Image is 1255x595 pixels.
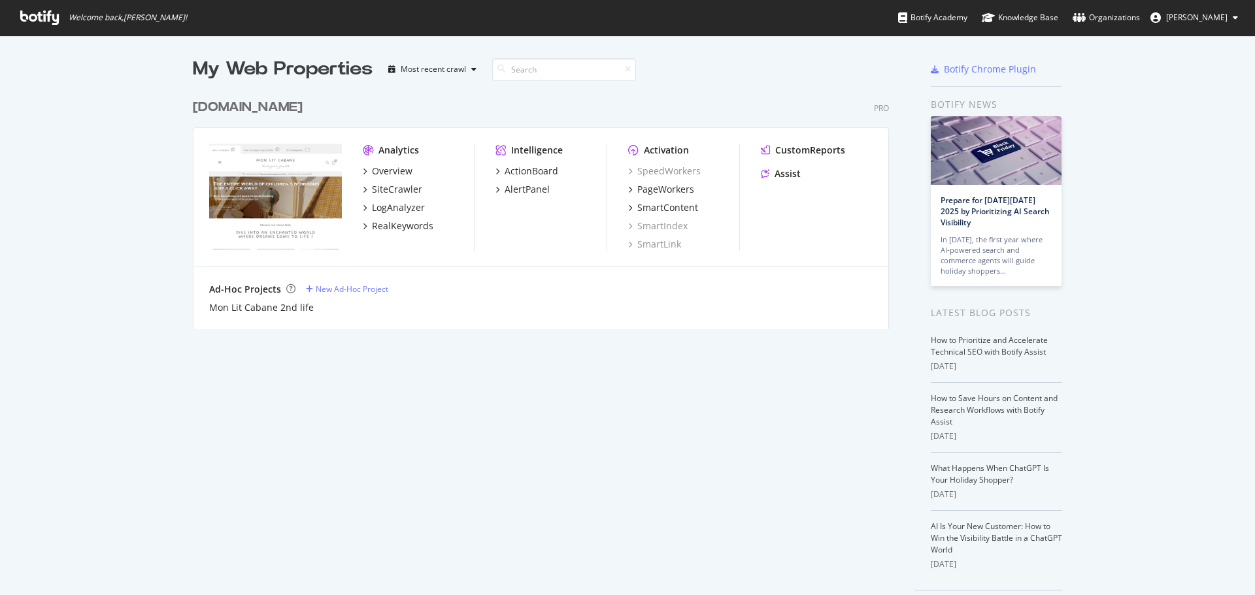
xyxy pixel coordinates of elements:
[941,234,1052,276] div: In [DATE], the first year where AI-powered search and commerce agents will guide holiday shoppers…
[637,201,698,214] div: SmartContent
[931,334,1048,357] a: How to Prioritize and Accelerate Technical SEO with Botify Assist
[209,283,281,296] div: Ad-Hoc Projects
[628,201,698,214] a: SmartContent
[193,82,899,329] div: grid
[982,11,1058,24] div: Knowledge Base
[628,183,694,196] a: PageWorkers
[931,558,1062,570] div: [DATE]
[775,144,845,157] div: CustomReports
[378,144,419,157] div: Analytics
[941,195,1050,228] a: Prepare for [DATE][DATE] 2025 by Prioritizing AI Search Visibility
[69,12,187,23] span: Welcome back, [PERSON_NAME] !
[306,283,388,295] a: New Ad-Hoc Project
[931,97,1062,112] div: Botify news
[193,56,373,82] div: My Web Properties
[931,393,1058,427] a: How to Save Hours on Content and Research Workflows with Botify Assist
[931,116,1062,185] img: Prepare for Black Friday 2025 by Prioritizing AI Search Visibility
[931,521,1062,555] a: AI Is Your New Customer: How to Win the Visibility Battle in a ChatGPT World
[363,165,412,178] a: Overview
[1140,7,1248,28] button: [PERSON_NAME]
[363,183,422,196] a: SiteCrawler
[492,58,636,81] input: Search
[1166,12,1228,23] span: Hecquet Antoine
[372,201,425,214] div: LogAnalyzer
[931,306,1062,320] div: Latest Blog Posts
[193,98,303,117] div: [DOMAIN_NAME]
[637,183,694,196] div: PageWorkers
[363,201,425,214] a: LogAnalyzer
[372,219,433,233] div: RealKeywords
[363,219,433,233] a: RealKeywords
[209,144,342,249] img: monlitcabane.com
[209,301,314,314] a: Mon Lit Cabane 2nd life
[931,63,1036,76] a: Botify Chrome Plugin
[775,167,801,180] div: Assist
[628,165,701,178] a: SpeedWorkers
[761,144,845,157] a: CustomReports
[931,430,1062,442] div: [DATE]
[931,489,1062,500] div: [DATE]
[193,98,308,117] a: [DOMAIN_NAME]
[898,11,967,24] div: Botify Academy
[372,183,422,196] div: SiteCrawler
[874,103,889,114] div: Pro
[761,167,801,180] a: Assist
[505,183,550,196] div: AlertPanel
[372,165,412,178] div: Overview
[628,238,681,251] a: SmartLink
[505,165,558,178] div: ActionBoard
[628,219,688,233] a: SmartIndex
[644,144,689,157] div: Activation
[944,63,1036,76] div: Botify Chrome Plugin
[383,59,482,80] button: Most recent crawl
[931,462,1049,485] a: What Happens When ChatGPT Is Your Holiday Shopper?
[511,144,563,157] div: Intelligence
[1073,11,1140,24] div: Organizations
[401,65,466,73] div: Most recent crawl
[495,165,558,178] a: ActionBoard
[495,183,550,196] a: AlertPanel
[931,361,1062,372] div: [DATE]
[316,283,388,295] div: New Ad-Hoc Project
